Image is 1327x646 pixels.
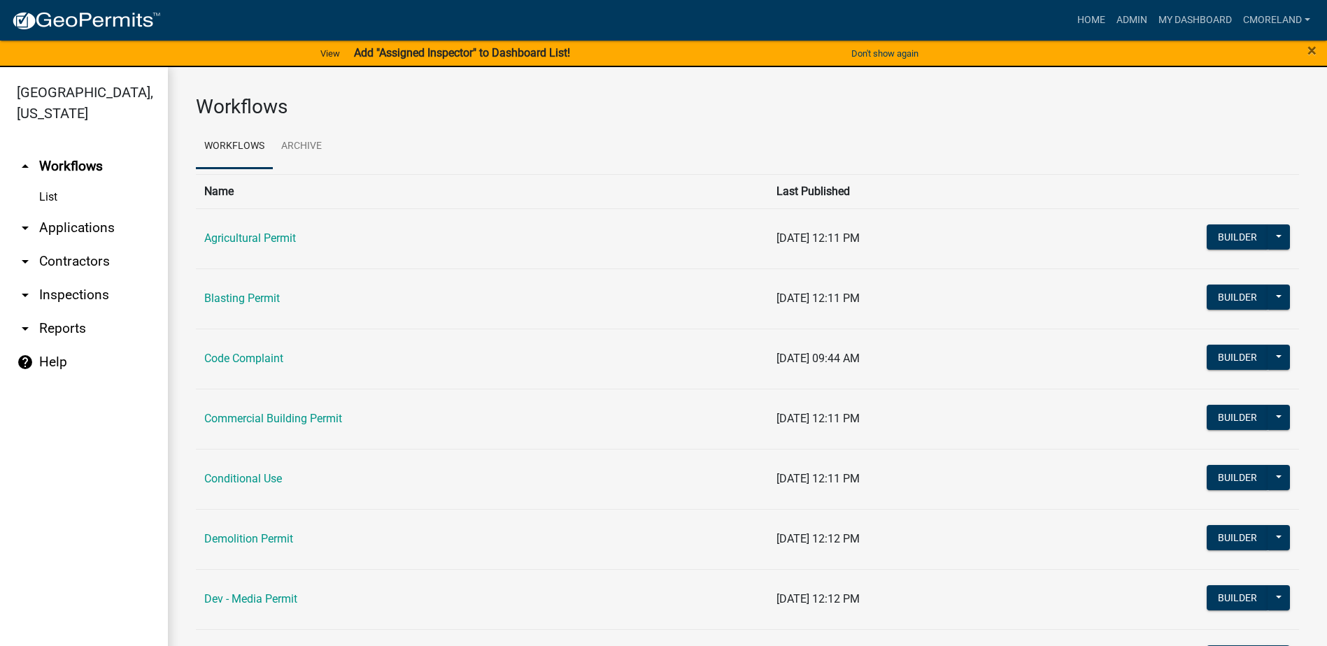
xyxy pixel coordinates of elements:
[1207,345,1268,370] button: Builder
[776,532,860,545] span: [DATE] 12:12 PM
[768,174,1107,208] th: Last Published
[273,124,330,169] a: Archive
[204,412,342,425] a: Commercial Building Permit
[1207,585,1268,610] button: Builder
[1207,525,1268,550] button: Builder
[1307,41,1317,60] span: ×
[1072,7,1111,34] a: Home
[204,472,282,485] a: Conditional Use
[315,42,346,65] a: View
[1153,7,1237,34] a: My Dashboard
[196,174,768,208] th: Name
[1207,465,1268,490] button: Builder
[846,42,924,65] button: Don't show again
[204,231,296,245] a: Agricultural Permit
[17,320,34,337] i: arrow_drop_down
[1307,42,1317,59] button: Close
[1207,224,1268,250] button: Builder
[204,592,297,605] a: Dev - Media Permit
[776,292,860,305] span: [DATE] 12:11 PM
[196,95,1299,119] h3: Workflows
[204,532,293,545] a: Demolition Permit
[17,287,34,303] i: arrow_drop_down
[17,220,34,236] i: arrow_drop_down
[776,592,860,605] span: [DATE] 12:12 PM
[17,253,34,270] i: arrow_drop_down
[17,158,34,175] i: arrow_drop_up
[1207,405,1268,430] button: Builder
[776,412,860,425] span: [DATE] 12:11 PM
[776,231,860,245] span: [DATE] 12:11 PM
[776,352,860,365] span: [DATE] 09:44 AM
[1111,7,1153,34] a: Admin
[204,292,280,305] a: Blasting Permit
[196,124,273,169] a: Workflows
[1207,285,1268,310] button: Builder
[1237,7,1316,34] a: cmoreland
[354,46,570,59] strong: Add "Assigned Inspector" to Dashboard List!
[204,352,283,365] a: Code Complaint
[17,354,34,371] i: help
[776,472,860,485] span: [DATE] 12:11 PM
